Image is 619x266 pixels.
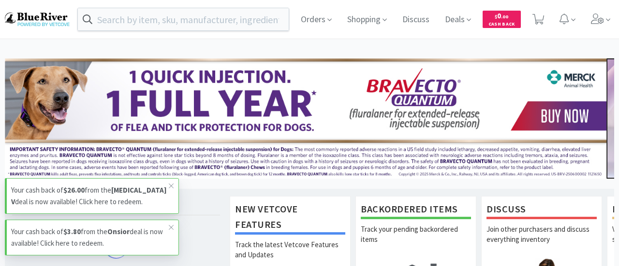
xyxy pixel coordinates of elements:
p: Join other purchasers and discuss everything inventory [486,224,597,258]
strong: $26.00 [63,185,85,195]
input: Search by item, sku, manufacturer, ingredient, size... [78,8,289,30]
span: $ [495,14,497,20]
img: b17b0d86f29542b49a2f66beb9ff811a.png [5,13,70,26]
span: 0 [495,11,508,20]
strong: $3.80 [63,227,81,236]
strong: Onsior [107,227,130,236]
h1: Discuss [486,201,597,219]
p: Your cash back of from the deal is now available! Click here to redeem. [11,226,169,249]
span: . 00 [501,14,508,20]
p: Your cash back of from the deal is now available! Click here to redeem. [11,184,169,208]
p: Track your pending backordered items [361,224,471,258]
a: Discuss [398,15,433,24]
img: 3ffb5edee65b4d9ab6d7b0afa510b01f.jpg [5,58,607,179]
h1: Backordered Items [361,201,471,219]
span: Cash Back [488,22,515,28]
a: $0.00Cash Back [483,6,521,32]
h1: New Vetcove Features [235,201,345,235]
